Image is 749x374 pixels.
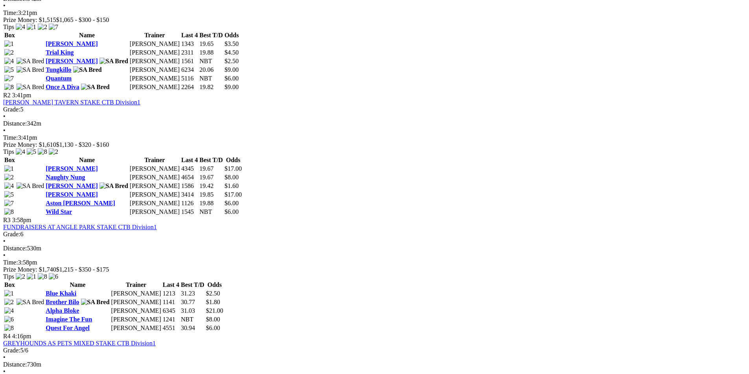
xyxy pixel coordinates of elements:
a: [PERSON_NAME] [46,165,98,172]
img: 4 [16,24,25,31]
a: [PERSON_NAME] [46,191,98,198]
td: [PERSON_NAME] [129,83,180,91]
a: Aston [PERSON_NAME] [46,200,115,206]
a: [PERSON_NAME] [46,40,98,47]
th: Odds [224,31,239,39]
span: • [3,354,6,361]
th: Odds [206,281,224,289]
th: Name [45,281,110,289]
img: 1 [4,165,14,172]
span: 4:16pm [12,333,31,339]
td: 2311 [181,49,198,57]
span: $8.00 [225,174,239,181]
td: 19.85 [199,191,223,199]
img: 5 [27,148,36,155]
img: 4 [16,148,25,155]
span: R3 [3,217,11,223]
div: 3:58pm [3,259,746,266]
span: $6.00 [225,200,239,206]
td: [PERSON_NAME] [111,290,162,297]
th: Best T/D [199,31,223,39]
img: 2 [4,49,14,56]
td: 4654 [181,173,198,181]
td: [PERSON_NAME] [129,75,180,82]
div: 5/6 [3,347,746,354]
a: Quest For Angel [46,325,90,331]
span: Grade: [3,347,20,354]
td: NBT [199,75,223,82]
span: Tips [3,148,14,155]
td: 2264 [181,83,198,91]
span: $2.50 [225,58,239,64]
span: R2 [3,92,11,99]
td: [PERSON_NAME] [129,66,180,74]
td: 1241 [162,316,180,323]
span: Tips [3,24,14,30]
img: SA Bred [81,84,110,91]
a: FUNDRAISERS AT ANGLE PARK STAKE CTB Division1 [3,224,157,230]
td: 19.67 [199,173,223,181]
span: $1,215 - $350 - $175 [56,266,109,273]
span: $6.00 [225,208,239,215]
img: 6 [49,273,58,280]
td: 1545 [181,208,198,216]
td: [PERSON_NAME] [129,165,180,173]
a: Brother Bilo [46,299,79,305]
td: 1586 [181,182,198,190]
a: Imagine The Fun [46,316,92,323]
img: 1 [4,40,14,47]
div: 5 [3,106,746,113]
span: • [3,113,6,120]
th: Trainer [129,31,180,39]
a: GREYHOUNDS AS PETS MIXED STAKE CTB Division1 [3,340,156,347]
a: [PERSON_NAME] [46,182,98,189]
td: 19.65 [199,40,223,48]
td: 19.88 [199,199,223,207]
td: 30.77 [180,298,205,306]
img: 2 [38,24,47,31]
span: $1,130 - $320 - $160 [56,141,109,148]
img: 6 [4,316,14,323]
span: Box [4,157,15,163]
th: Last 4 [181,31,198,39]
span: Time: [3,134,18,141]
span: Box [4,281,15,288]
span: $2.50 [206,290,220,297]
span: • [3,2,6,9]
a: Quantum [46,75,72,82]
td: [PERSON_NAME] [129,57,180,65]
img: 8 [4,208,14,215]
a: Once A Diva [46,84,79,90]
span: Time: [3,9,18,16]
img: 5 [4,66,14,73]
td: 30.94 [180,324,205,332]
span: $9.00 [225,66,239,73]
td: NBT [180,316,205,323]
div: Prize Money: $1,740 [3,266,746,273]
img: 2 [4,174,14,181]
a: [PERSON_NAME] TAVERN STAKE CTB Division1 [3,99,140,106]
img: SA Bred [81,299,110,306]
th: Last 4 [162,281,180,289]
td: 19.42 [199,182,223,190]
span: Time: [3,259,18,266]
span: Grade: [3,106,20,113]
td: [PERSON_NAME] [129,191,180,199]
td: 19.88 [199,49,223,57]
span: Box [4,32,15,38]
th: Last 4 [181,156,198,164]
td: 1213 [162,290,180,297]
img: 1 [27,24,36,31]
th: Name [45,31,129,39]
img: 7 [4,75,14,82]
td: 4551 [162,324,180,332]
img: SA Bred [17,58,44,65]
span: $1.80 [206,299,220,305]
img: 2 [49,148,58,155]
span: 3:41pm [12,92,31,99]
img: SA Bred [17,84,44,91]
span: $1,065 - $300 - $150 [56,16,109,23]
span: • [3,252,6,259]
img: SA Bred [99,182,128,190]
span: $4.50 [225,49,239,56]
